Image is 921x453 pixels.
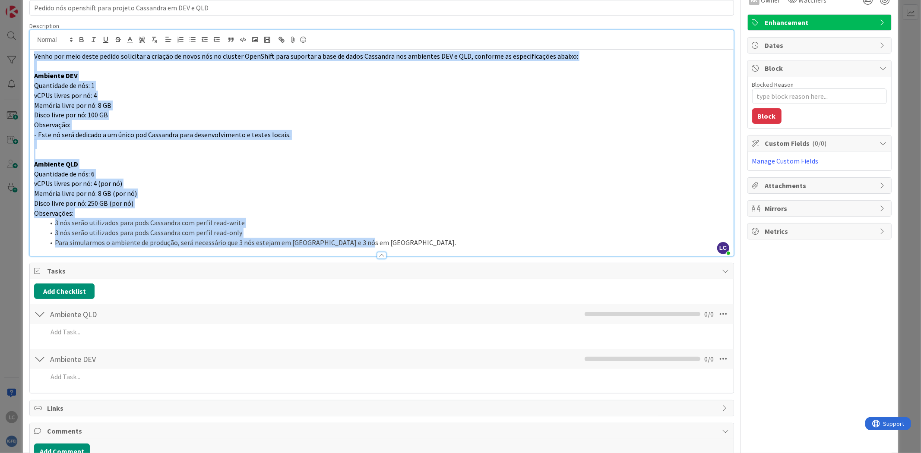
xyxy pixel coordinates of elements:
[765,40,876,50] span: Dates
[813,139,827,148] span: ( 0/0 )
[55,238,456,247] span: Para simularmos o ambiente de produção, será necessário que 3 nós estejam em [GEOGRAPHIC_DATA] e ...
[34,189,137,198] span: Memória livre por nó: 8 GB (por nó)
[752,157,819,165] a: Manage Custom Fields
[34,160,78,168] strong: Ambiente QLD
[29,22,59,30] span: Description
[47,266,718,276] span: Tasks
[34,199,133,208] span: Disco livre por nó: 250 GB (por nó)
[765,203,876,214] span: Mirrors
[55,218,245,227] span: 3 nós serão utilizados para pods Cassandra com perfil read-write
[752,81,794,88] label: Blocked Reason
[34,130,291,139] span: - Este nó será dedicado a um único pod Cassandra para desenvolvimento e testes locais.
[705,309,714,319] span: 0 / 0
[47,403,718,413] span: Links
[765,226,876,236] span: Metrics
[34,52,578,60] span: Venho por meio deste pedido solicitar a criação de novos nós no cluster OpenShift para suportar a...
[34,91,97,100] span: vCPUs livres por nó: 4
[34,209,73,217] span: Observações:
[18,1,39,12] span: Support
[34,179,122,188] span: vCPUs livres por nó: 4 (por nó)
[47,426,718,436] span: Comments
[34,101,111,110] span: Memória livre por nó: 8 GB
[34,110,108,119] span: Disco livre por nó: 100 GB
[752,108,782,124] button: Block
[705,354,714,364] span: 0 / 0
[765,138,876,148] span: Custom Fields
[55,228,242,237] span: 3 nós serão utilizados para pods Cassandra com perfil read-only
[717,242,729,254] span: LC
[765,17,876,28] span: Enhancement
[34,170,95,178] span: Quantidade de nós: 6
[47,351,241,367] input: Add Checklist...
[34,81,95,90] span: Quantidade de nós: 1
[34,283,95,299] button: Add Checklist
[34,120,70,129] span: Observação:
[47,306,241,322] input: Add Checklist...
[34,71,78,80] strong: Ambiente DEV
[765,180,876,191] span: Attachments
[765,63,876,73] span: Block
